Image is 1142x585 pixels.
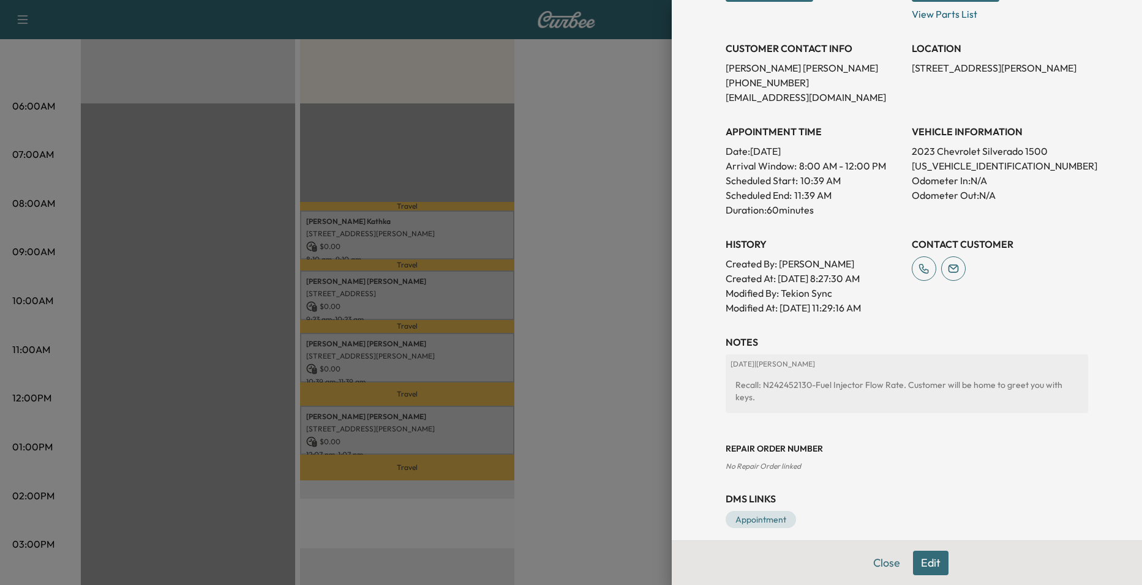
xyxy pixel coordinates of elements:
[726,90,902,105] p: [EMAIL_ADDRESS][DOMAIN_NAME]
[726,286,902,300] p: Modified By : Tekion Sync
[726,158,902,173] p: Arrival Window:
[726,61,902,75] p: [PERSON_NAME] [PERSON_NAME]
[912,124,1088,139] h3: VEHICLE INFORMATION
[726,511,796,528] a: Appointment
[912,61,1088,75] p: [STREET_ADDRESS][PERSON_NAME]
[731,374,1083,408] div: Recall: N242452130-Fuel Injector Flow Rate. Customer will be home to greet you with keys.
[726,173,798,188] p: Scheduled Start:
[912,144,1088,158] p: 2023 Chevrolet Silverado 1500
[912,2,1088,21] p: View Parts List
[794,188,832,203] p: 11:39 AM
[726,461,801,471] span: No Repair Order linked
[726,256,902,271] p: Created By : [PERSON_NAME]
[912,237,1088,252] h3: CONTACT CUSTOMER
[726,188,792,203] p: Scheduled End:
[726,75,902,90] p: [PHONE_NUMBER]
[726,335,1088,349] h3: NOTES
[912,41,1088,56] h3: LOCATION
[726,144,902,158] p: Date: [DATE]
[726,300,902,315] p: Modified At : [DATE] 11:29:16 AM
[799,158,886,173] span: 8:00 AM - 12:00 PM
[913,551,949,575] button: Edit
[726,41,902,56] h3: CUSTOMER CONTACT INFO
[731,359,1083,369] p: [DATE] | [PERSON_NAME]
[800,173,841,188] p: 10:39 AM
[726,124,902,139] h3: APPOINTMENT TIME
[912,188,1088,203] p: Odometer Out: N/A
[726,203,902,217] p: Duration: 60 minutes
[865,551,908,575] button: Close
[912,173,1088,188] p: Odometer In: N/A
[726,271,902,286] p: Created At : [DATE] 8:27:30 AM
[912,158,1088,173] p: [US_VEHICLE_IDENTIFICATION_NUMBER]
[726,237,902,252] h3: History
[726,442,1088,455] h3: Repair Order number
[726,491,1088,506] h3: DMS Links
